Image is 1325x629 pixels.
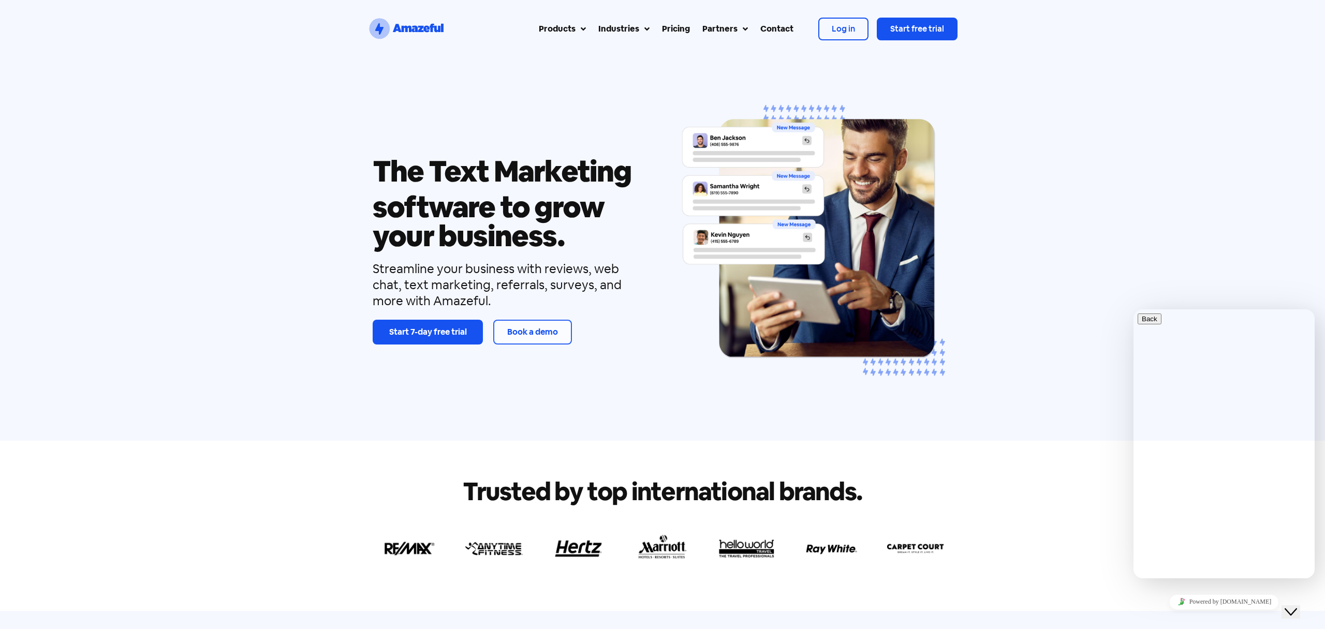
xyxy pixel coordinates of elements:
[890,23,944,34] span: Start free trial
[760,23,793,35] div: Contact
[754,17,800,41] a: Contact
[832,23,855,34] span: Log in
[373,192,648,250] h1: software to grow your business.
[877,18,958,40] a: Start free trial
[507,326,558,337] span: Book a demo
[818,18,868,40] a: Log in
[696,17,754,41] a: Partners
[702,23,738,35] div: Partners
[533,17,592,41] a: Products
[373,154,424,188] span: The
[493,320,572,345] a: Book a demo
[389,326,467,337] span: Start 7-day free trial
[429,154,631,188] span: Text Marketing
[373,320,483,345] a: Start 7-day free trial
[677,96,952,402] div: Carousel | Horizontal scrolling: Arrow Left & Right
[367,17,445,41] a: SVG link
[1133,309,1315,578] iframe: chat widget
[539,23,576,35] div: Products
[1282,588,1315,619] iframe: chat widget
[592,17,656,41] a: Industries
[598,23,639,35] div: Industries
[373,479,952,504] h2: Trusted by top international brands.
[1133,590,1315,613] iframe: chat widget
[373,261,648,309] div: Streamline your business with reviews, web chat, text marketing, referrals, surveys, and more wit...
[662,23,690,35] div: Pricing
[656,17,696,41] a: Pricing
